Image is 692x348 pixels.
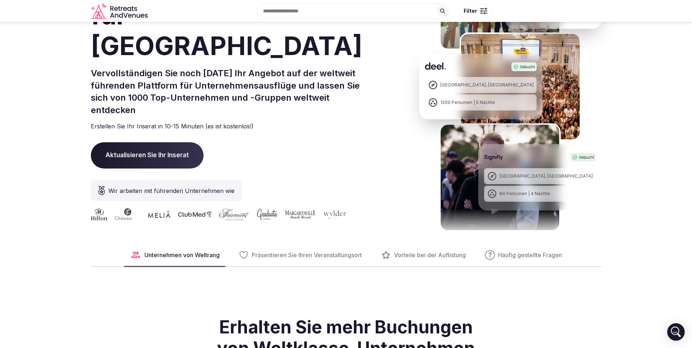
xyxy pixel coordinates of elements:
font: Gebucht [520,64,535,69]
span: Häufig gestellte Fragen [498,251,562,259]
span: Präsentieren Sie Ihren Veranstaltungsort [252,251,362,259]
a: Besuchen Sie die Homepage [91,3,149,19]
a: Aktualisieren Sie Ihr Inserat [91,151,204,159]
button: Unternehmen von Weltrang [124,244,225,266]
button: Filter [459,4,492,18]
span: Unternehmen von Weltrang [144,251,220,259]
p: Erstellen Sie Ihr Inserat in 10-15 Minuten (es ist kostenlos!) [91,122,375,131]
div: Öffnen Sie den Intercom Messenger [667,323,685,341]
span: Filter [464,7,477,15]
img: Deel Spanien Rückzugsort [460,32,581,141]
button: Vorteile bei der Auflistung [375,244,472,266]
font: Wir arbeiten mit führenden Unternehmen wie [108,186,235,195]
span: Aktualisieren Sie Ihr Inserat [91,142,204,169]
span: Vorteile bei der Auflistung [394,251,466,259]
div: [GEOGRAPHIC_DATA], [GEOGRAPHIC_DATA] [440,82,534,88]
button: Häufig gestellte Fragen [479,244,568,266]
font: Gebucht [579,155,594,160]
div: [GEOGRAPHIC_DATA], [GEOGRAPHIC_DATA] [499,173,593,179]
svg: Retreats und Veranstaltungsorte Firmenlogo [91,3,149,19]
div: 84 Personen | 4 Nächte [499,191,550,197]
h2: Vervollständigen Sie noch [DATE] Ihr Angebot auf der weltweit führenden Plattform für Unternehmen... [91,67,375,116]
button: Präsentieren Sie Ihren Veranstaltungsort [233,244,368,266]
img: Bedeutender Rückzugsort in Portugal [439,123,561,232]
div: 1200 Personen | 5 Nächte [440,100,495,106]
